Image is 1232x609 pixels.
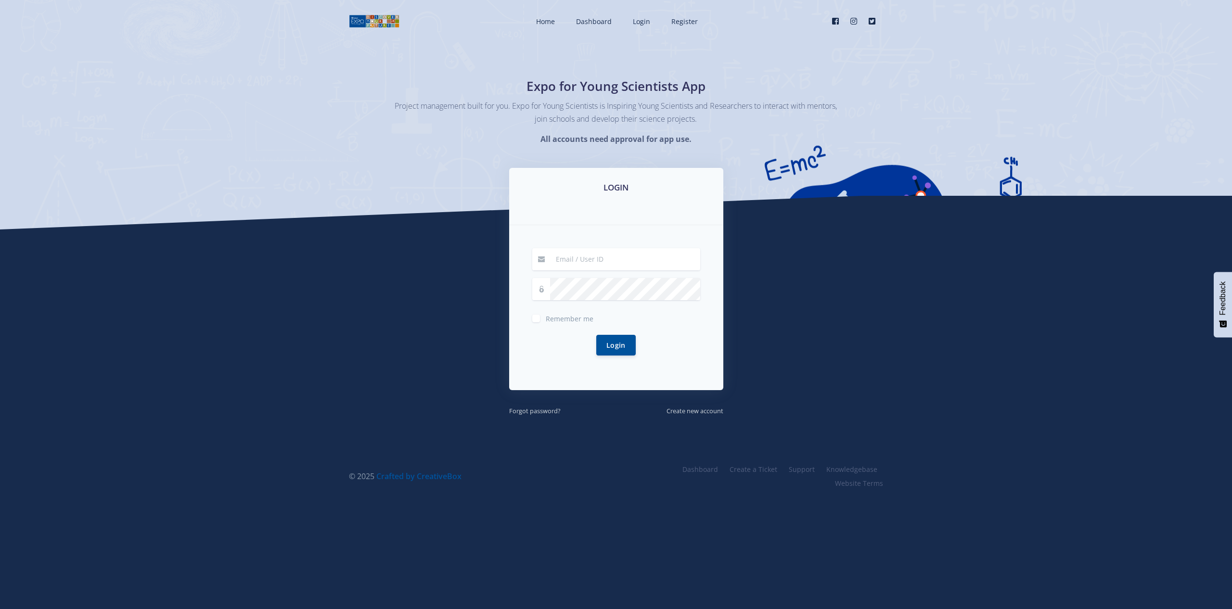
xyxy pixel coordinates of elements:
span: Remember me [546,314,593,323]
img: logo01.png [349,14,399,28]
small: Create new account [667,406,723,415]
p: Project management built for you. Expo for Young Scientists is Inspiring Young Scientists and Res... [395,100,837,126]
button: Login [596,335,636,355]
span: Register [671,17,698,26]
button: Feedback - Show survey [1214,272,1232,337]
span: Dashboard [576,17,612,26]
input: Email / User ID [550,248,700,270]
span: Feedback [1219,281,1227,315]
a: Crafted by CreativeBox [376,471,462,482]
strong: All accounts need approval for app use. [540,134,692,144]
a: Knowledgebase [821,462,883,476]
a: Website Terms [829,476,883,490]
h1: Expo for Young Scientists App [440,77,792,96]
a: Register [662,9,706,34]
a: Home [526,9,563,34]
a: Forgot password? [509,405,561,416]
h3: LOGIN [521,181,712,194]
span: Knowledgebase [826,465,877,474]
a: Login [623,9,658,34]
a: Dashboard [566,9,619,34]
div: © 2025 [349,470,609,482]
a: Support [783,462,821,476]
span: Login [633,17,650,26]
a: Dashboard [677,462,724,476]
span: Home [536,17,555,26]
a: Create new account [667,405,723,416]
small: Forgot password? [509,406,561,415]
a: Create a Ticket [724,462,783,476]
